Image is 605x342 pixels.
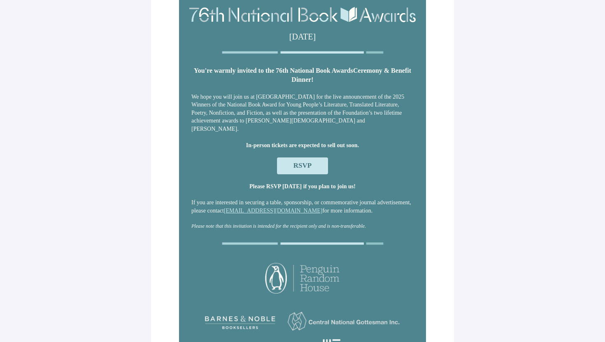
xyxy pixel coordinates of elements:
strong: You're warmly invited to the 76th National Book Awards [194,67,353,74]
p: If you are interested in securing a table, sponsorship, or commemorative journal advertisement, p... [191,199,414,215]
span: RSVP [293,162,312,169]
strong: Ceremony & Benefit Dinner! [291,67,411,83]
strong: In-person tickets are expected to sell out soon. [246,142,359,148]
p: We hope you will join us at [GEOGRAPHIC_DATA] for the live announcement of the 2025 Winners of th... [191,93,414,133]
a: RSVP [277,157,328,174]
em: Please note that this invitation is intended for the recipient only and is non-transferable. [191,223,366,229]
strong: Please RSVP [DATE] if you plan to join us! [249,183,356,189]
p: [DATE] [192,30,413,43]
a: [EMAIL_ADDRESS][DOMAIN_NAME] [224,208,323,214]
